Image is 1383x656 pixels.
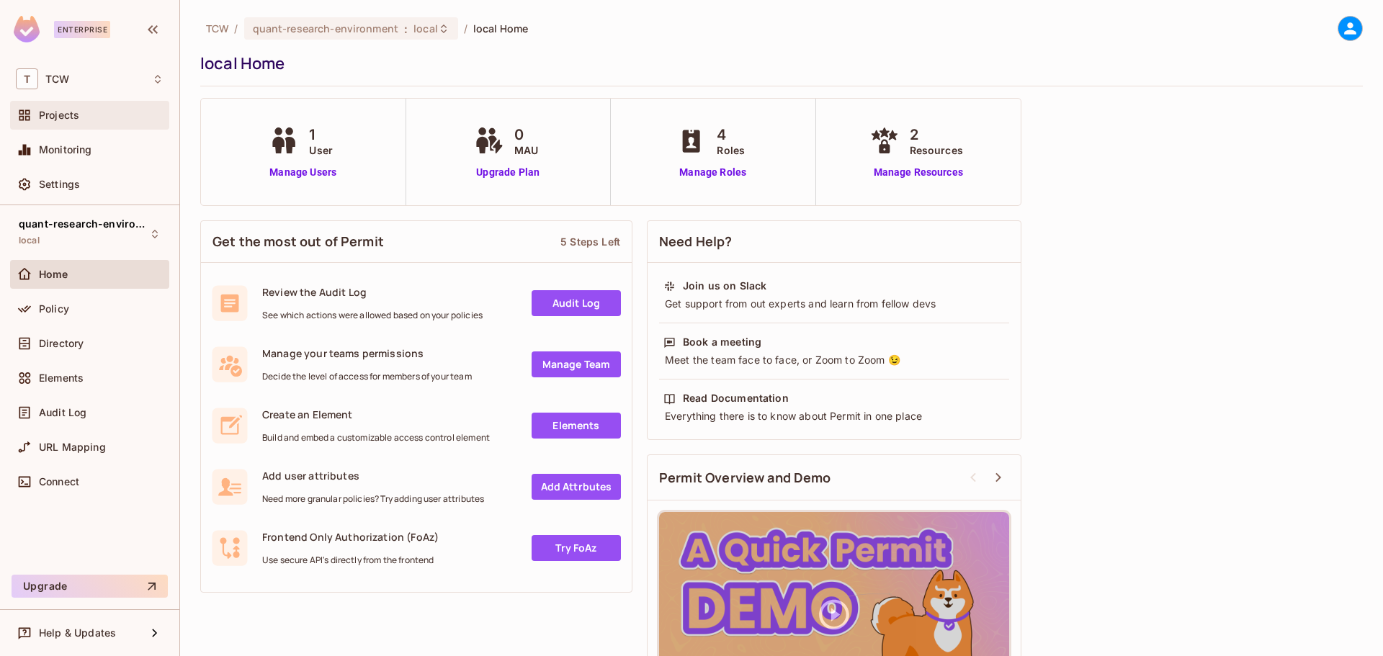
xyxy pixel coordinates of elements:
[683,391,789,405] div: Read Documentation
[683,335,761,349] div: Book a meeting
[19,218,148,230] span: quant-research-environment
[39,407,86,418] span: Audit Log
[413,22,438,35] span: local
[717,124,745,145] span: 4
[262,530,439,544] span: Frontend Only Authorization (FoAz)
[262,554,439,566] span: Use secure API's directly from the frontend
[39,303,69,315] span: Policy
[560,235,620,248] div: 5 Steps Left
[532,535,621,561] a: Try FoAz
[532,413,621,439] a: Elements
[16,68,38,89] span: T
[262,285,483,299] span: Review the Audit Log
[532,474,621,500] a: Add Attrbutes
[39,109,79,121] span: Projects
[532,290,621,316] a: Audit Log
[54,21,110,38] div: Enterprise
[39,476,79,487] span: Connect
[309,143,333,158] span: User
[514,124,538,145] span: 0
[673,165,752,180] a: Manage Roles
[309,124,333,145] span: 1
[910,143,963,158] span: Resources
[403,23,408,35] span: :
[663,409,1005,423] div: Everything there is to know about Permit in one place
[206,22,228,35] span: the active workspace
[471,165,545,180] a: Upgrade Plan
[39,144,92,156] span: Monitoring
[39,338,84,349] span: Directory
[473,22,528,35] span: local Home
[683,279,766,293] div: Join us on Slack
[212,233,384,251] span: Get the most out of Permit
[262,469,484,482] span: Add user attributes
[532,351,621,377] a: Manage Team
[45,73,69,85] span: Workspace: TCW
[514,143,538,158] span: MAU
[262,432,490,444] span: Build and embed a customizable access control element
[717,143,745,158] span: Roles
[464,22,467,35] li: /
[14,16,40,42] img: SReyMgAAAABJRU5ErkJggg==
[910,124,963,145] span: 2
[262,408,490,421] span: Create an Element
[262,371,472,382] span: Decide the level of access for members of your team
[266,165,340,180] a: Manage Users
[19,235,40,246] span: local
[262,346,472,360] span: Manage your teams permissions
[262,310,483,321] span: See which actions were allowed based on your policies
[12,575,168,598] button: Upgrade
[39,441,106,453] span: URL Mapping
[39,627,116,639] span: Help & Updates
[39,179,80,190] span: Settings
[39,269,68,280] span: Home
[200,53,1356,74] div: local Home
[262,493,484,505] span: Need more granular policies? Try adding user attributes
[659,469,831,487] span: Permit Overview and Demo
[867,165,970,180] a: Manage Resources
[663,353,1005,367] div: Meet the team face to face, or Zoom to Zoom 😉
[663,297,1005,311] div: Get support from out experts and learn from fellow devs
[659,233,733,251] span: Need Help?
[234,22,238,35] li: /
[253,22,398,35] span: quant-research-environment
[39,372,84,384] span: Elements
